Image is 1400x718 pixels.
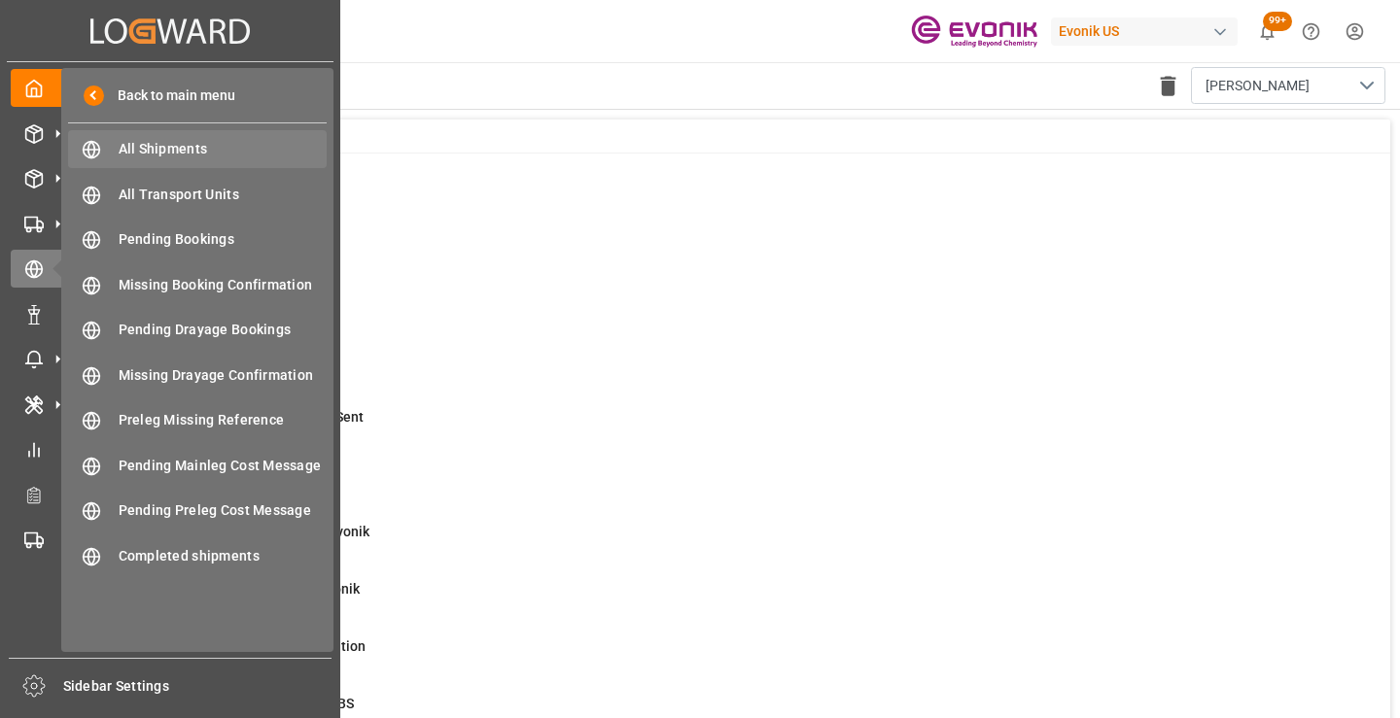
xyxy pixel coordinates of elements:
a: Non Conformance [11,294,330,332]
a: Transport Planner [11,475,330,513]
span: Pending Preleg Cost Message [119,500,328,521]
a: 15ABS: No Bkg Req Sent DateShipment [99,292,1366,333]
span: All Shipments [119,139,328,159]
span: Back to main menu [104,85,235,106]
a: 0Error Sales Order Update to EvonikShipment [99,579,1366,620]
a: 11ETA > 10 Days , No ATA EnteredShipment [99,350,1366,391]
a: Preleg Missing Reference [68,401,327,439]
a: Missing Booking Confirmation [68,265,327,303]
a: 0Error on Initial Sales Order to EvonikShipment [99,522,1366,563]
button: open menu [1191,67,1385,104]
span: All Transport Units [119,185,328,205]
span: Missing Booking Confirmation [119,275,328,295]
a: 0MOT Missing at Order LevelSales Order-IVPO [99,178,1366,219]
span: Pending Drayage Bookings [119,320,328,340]
a: 42ABS: Missing Booking ConfirmationShipment [99,636,1366,677]
span: Completed shipments [119,546,328,566]
a: My Reports [11,430,330,468]
a: Pending Preleg Cost Message [68,492,327,530]
a: 38ABS: No Init Bkg Conf DateShipment [99,235,1366,276]
img: Evonik-brand-mark-Deep-Purple-RGB.jpeg_1700498283.jpeg [911,15,1037,49]
a: All Transport Units [68,175,327,213]
span: Pending Bookings [119,229,328,250]
a: 3ETD < 3 Days,No Del # Rec'dShipment [99,464,1366,505]
a: Transport Planning [11,521,330,559]
a: My Cockpit [11,69,330,107]
a: Pending Bookings [68,221,327,258]
a: Pending Drayage Bookings [68,311,327,349]
a: Completed shipments [68,536,327,574]
a: All Shipments [68,130,327,168]
span: [PERSON_NAME] [1206,76,1310,96]
span: Preleg Missing Reference [119,410,328,430]
a: Pending Mainleg Cost Message [68,446,327,484]
a: 27ETD>3 Days Past,No Cost Msg SentShipment [99,407,1366,448]
span: Sidebar Settings [63,676,332,697]
span: Pending Mainleg Cost Message [119,456,328,476]
a: Missing Drayage Confirmation [68,356,327,393]
span: Missing Drayage Confirmation [119,365,328,386]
